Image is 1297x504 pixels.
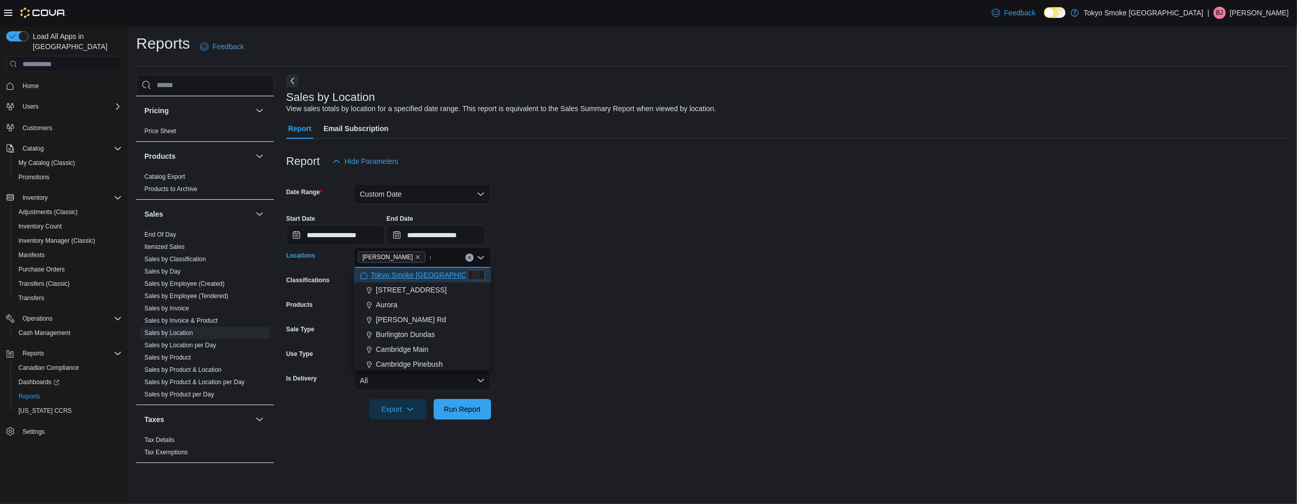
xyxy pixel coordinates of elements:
[286,103,716,114] div: View sales totals by location for a specified date range. This report is equivalent to the Sales ...
[144,390,214,398] span: Sales by Product per Day
[18,425,122,438] span: Settings
[18,192,52,204] button: Inventory
[2,191,126,205] button: Inventory
[14,390,44,403] a: Reports
[136,228,274,405] div: Sales
[10,326,126,340] button: Cash Management
[10,219,126,234] button: Inventory Count
[354,298,491,312] button: Aurora
[144,414,164,425] h3: Taxes
[18,265,65,274] span: Purchase Orders
[14,220,66,233] a: Inventory Count
[144,449,188,456] a: Tax Exemptions
[286,350,313,358] label: Use Type
[6,74,122,466] nav: Complex example
[14,362,122,374] span: Canadian Compliance
[18,280,70,288] span: Transfers (Classic)
[10,248,126,262] button: Manifests
[10,234,126,248] button: Inventory Manager (Classic)
[18,142,122,155] span: Catalog
[144,436,175,444] a: Tax Details
[10,389,126,404] button: Reports
[387,225,485,245] input: Press the down key to open a popover containing a calendar.
[29,31,122,52] span: Load All Apps in [GEOGRAPHIC_DATA]
[387,215,413,223] label: End Date
[18,192,122,204] span: Inventory
[14,249,122,261] span: Manifests
[18,100,42,113] button: Users
[23,144,44,153] span: Catalog
[23,314,53,323] span: Operations
[2,78,126,93] button: Home
[144,379,245,386] a: Sales by Product & Location per Day
[286,188,323,196] label: Date Range
[14,206,82,218] a: Adjustments (Classic)
[286,276,330,284] label: Classifications
[144,106,251,116] button: Pricing
[18,159,75,167] span: My Catalog (Classic)
[18,364,79,372] span: Canadian Compliance
[144,106,168,116] h3: Pricing
[144,267,181,276] span: Sales by Day
[144,280,225,288] span: Sales by Employee (Created)
[14,263,69,276] a: Purchase Orders
[18,294,44,302] span: Transfers
[2,311,126,326] button: Operations
[18,121,122,134] span: Customers
[18,392,40,401] span: Reports
[358,251,426,263] span: Milton
[14,405,122,417] span: Washington CCRS
[196,36,248,57] a: Feedback
[144,209,163,219] h3: Sales
[144,243,185,251] span: Itemized Sales
[286,251,315,260] label: Locations
[324,118,389,139] span: Email Subscription
[18,426,49,438] a: Settings
[2,141,126,156] button: Catalog
[144,231,176,238] a: End Of Day
[376,344,429,354] span: Cambridge Main
[376,314,446,325] span: [PERSON_NAME] Rd
[10,262,126,277] button: Purchase Orders
[144,448,188,456] span: Tax Exemptions
[144,353,191,362] span: Sales by Product
[375,399,420,419] span: Export
[253,150,266,162] button: Products
[354,327,491,342] button: Burlington Dundas
[18,407,72,415] span: [US_STATE] CCRS
[144,185,197,193] a: Products to Archive
[144,209,251,219] button: Sales
[144,292,228,300] a: Sales by Employee (Tendered)
[18,237,95,245] span: Inventory Manager (Classic)
[18,312,57,325] button: Operations
[286,325,314,333] label: Sale Type
[253,104,266,117] button: Pricing
[1216,7,1223,19] span: BJ
[10,170,126,184] button: Promotions
[1207,7,1209,19] p: |
[10,291,126,305] button: Transfers
[18,142,48,155] button: Catalog
[144,366,222,374] span: Sales by Product & Location
[354,312,491,327] button: [PERSON_NAME] Rd
[18,208,78,216] span: Adjustments (Classic)
[354,283,491,298] button: [STREET_ADDRESS]
[18,222,62,230] span: Inventory Count
[144,243,185,250] a: Itemized Sales
[2,346,126,361] button: Reports
[144,128,176,135] a: Price Sheet
[144,255,206,263] span: Sales by Classification
[286,155,320,167] h3: Report
[2,99,126,114] button: Users
[18,378,59,386] span: Dashboards
[1004,8,1035,18] span: Feedback
[10,205,126,219] button: Adjustments (Classic)
[144,414,251,425] button: Taxes
[18,347,48,360] button: Reports
[14,235,99,247] a: Inventory Manager (Classic)
[1084,7,1204,19] p: Tokyo Smoke [GEOGRAPHIC_DATA]
[14,157,79,169] a: My Catalog (Classic)
[354,370,491,391] button: All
